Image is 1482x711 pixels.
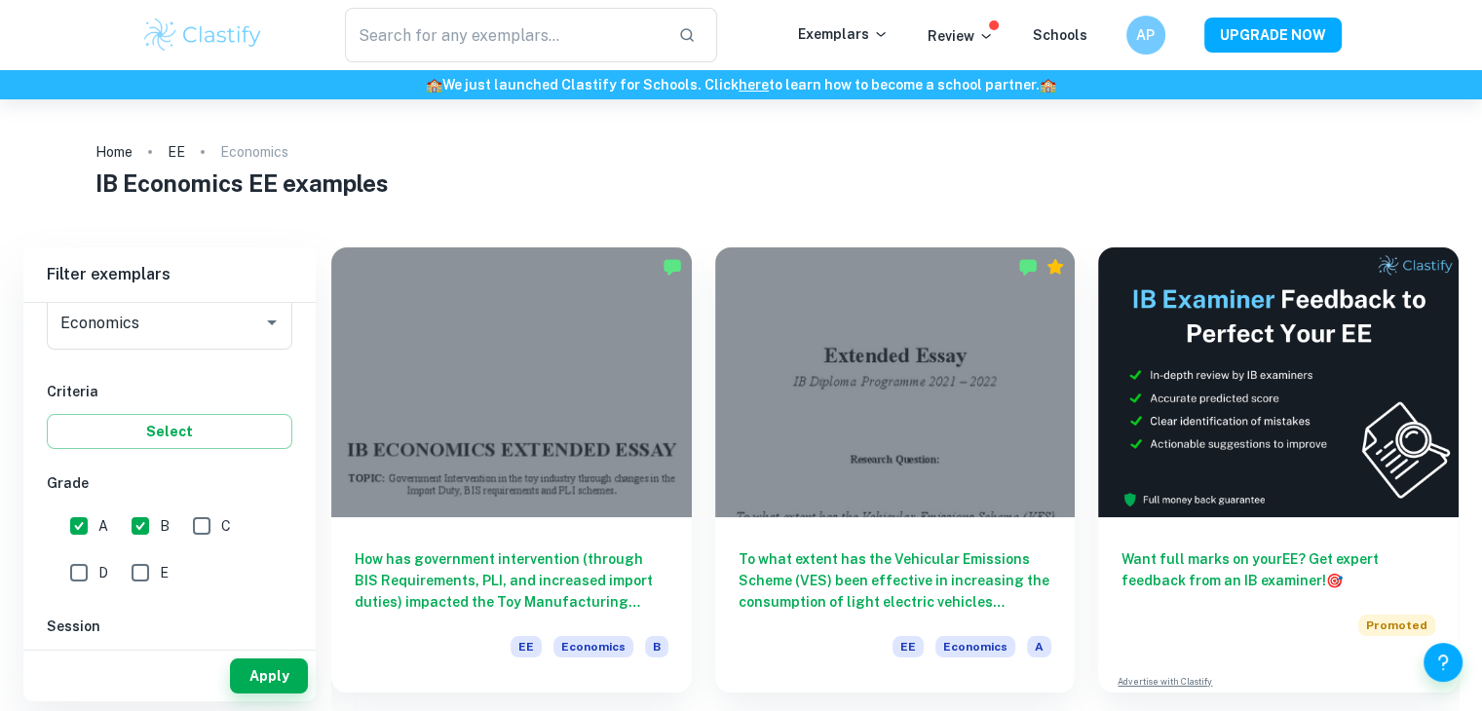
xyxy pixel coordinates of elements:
[1018,257,1038,277] img: Marked
[1033,27,1087,43] a: Schools
[47,472,292,494] h6: Grade
[345,8,664,62] input: Search for any exemplars...
[1126,16,1165,55] button: AP
[1424,643,1463,682] button: Help and Feedback
[1027,636,1051,657] span: A
[1098,247,1459,692] a: Want full marks on yourEE? Get expert feedback from an IB examiner!PromotedAdvertise with Clastify
[1204,18,1342,53] button: UPGRADE NOW
[1358,615,1435,636] span: Promoted
[47,414,292,449] button: Select
[258,309,285,336] button: Open
[160,515,170,537] span: B
[553,636,633,657] span: Economics
[1040,77,1056,93] span: 🏫
[1045,257,1065,277] div: Premium
[928,25,994,47] p: Review
[645,636,668,657] span: B
[935,636,1015,657] span: Economics
[47,616,292,637] h6: Session
[95,138,133,166] a: Home
[4,74,1478,95] h6: We just launched Clastify for Schools. Click to learn how to become a school partner.
[168,138,185,166] a: EE
[98,562,108,583] span: D
[663,257,682,277] img: Marked
[47,381,292,402] h6: Criteria
[893,636,924,657] span: EE
[141,16,265,55] img: Clastify logo
[95,166,1387,201] h1: IB Economics EE examples
[23,247,316,302] h6: Filter exemplars
[739,77,769,93] a: here
[1121,548,1435,591] h6: Want full marks on your EE ? Get expert feedback from an IB examiner!
[511,636,542,657] span: EE
[230,658,308,693] button: Apply
[715,247,1076,692] a: To what extent has the Vehicular Emissions Scheme (VES) been effective in increasing the consumpt...
[798,23,889,45] p: Exemplars
[98,515,108,537] span: A
[739,548,1052,613] h6: To what extent has the Vehicular Emissions Scheme (VES) been effective in increasing the consumpt...
[220,141,288,163] p: Economics
[331,247,692,692] a: How has government intervention (through BIS Requirements, PLI, and increased import duties) impa...
[1118,675,1212,689] a: Advertise with Clastify
[355,548,668,613] h6: How has government intervention (through BIS Requirements, PLI, and increased import duties) impa...
[160,562,169,583] span: E
[426,77,442,93] span: 🏫
[221,515,231,537] span: C
[1326,573,1343,588] span: 🎯
[1134,24,1157,46] h6: AP
[1098,247,1459,517] img: Thumbnail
